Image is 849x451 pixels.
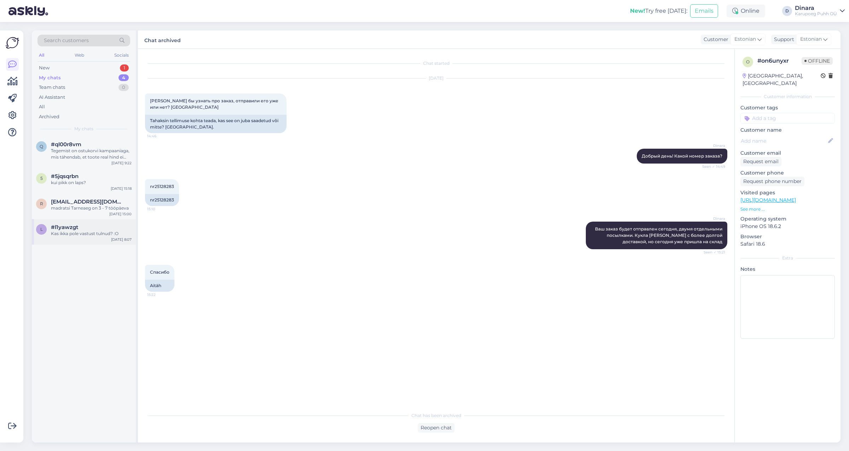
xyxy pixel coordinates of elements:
span: #5jqsqrbn [51,173,79,179]
div: 4 [119,74,129,81]
p: See more ... [740,206,835,212]
div: D [782,6,792,16]
span: Dinara [699,143,725,148]
button: Emails [690,4,718,18]
div: [GEOGRAPHIC_DATA], [GEOGRAPHIC_DATA] [743,72,821,87]
span: nr25128283 [150,184,174,189]
span: [PERSON_NAME] бы узнать про заказ, отправили его уже или нет? [GEOGRAPHIC_DATA] [150,98,279,110]
div: Request email [740,157,781,166]
span: #ql00r8vm [51,141,81,148]
span: Добрый день! Какой номер заказа? [642,153,722,159]
div: Request phone number [740,177,804,186]
p: Customer name [740,126,835,134]
div: All [39,103,45,110]
div: [DATE] 15:18 [111,186,132,191]
p: Customer phone [740,169,835,177]
div: Tahaksin tellimuse kohta teada, kas see on juba saadetud või mitte? [GEOGRAPHIC_DATA]. [145,115,287,133]
span: 14:46 [147,133,174,139]
p: Notes [740,266,835,273]
span: Chat has been archived [411,412,461,419]
span: Estonian [800,35,822,43]
div: Karupoeg Puhh OÜ [795,11,837,17]
p: Customer email [740,149,835,157]
span: Search customers [44,37,89,44]
input: Add name [741,137,827,145]
div: [DATE] 8:07 [111,237,132,242]
a: [URL][DOMAIN_NAME] [740,197,796,203]
div: AI Assistant [39,94,65,101]
span: 15:22 [147,292,174,297]
span: Offline [802,57,833,65]
div: 0 [119,84,129,91]
p: Customer tags [740,104,835,112]
a: DinaraKarupoeg Puhh OÜ [795,5,845,17]
div: Aitäh [145,280,174,292]
div: Extra [740,255,835,261]
span: Спасибо [150,269,169,275]
span: r [40,201,43,206]
div: Chat started [145,60,727,67]
div: Socials [113,51,130,60]
span: My chats [74,126,93,132]
span: q [40,144,43,149]
div: Reopen chat [418,423,455,433]
div: # on6unyxr [757,57,802,65]
div: Support [771,36,794,43]
div: Tegemist on ostukorvi kampaaniaga, mis tähendab, et toote real hind ei muutu, [PERSON_NAME] soodu... [51,148,132,160]
span: o [746,59,750,64]
span: Estonian [734,35,756,43]
div: [DATE] 9:22 [111,160,132,166]
div: My chats [39,74,61,81]
b: New! [630,7,645,14]
div: Kas ikka pole vastust tulnud? :O [51,230,132,237]
img: Askly Logo [6,36,19,50]
div: [DATE] 15:00 [109,211,132,217]
p: Visited pages [740,189,835,196]
span: Seen ✓ 15:21 [699,250,725,255]
div: Team chats [39,84,65,91]
span: l [40,227,43,232]
span: 5 [40,176,43,181]
input: Add a tag [740,113,835,124]
span: 15:10 [147,206,174,212]
div: Customer information [740,93,835,100]
div: Online [727,5,765,17]
p: iPhone OS 18.6.2 [740,223,835,230]
div: kui pikk on laps? [51,179,132,186]
div: Customer [701,36,728,43]
div: [DATE] [145,75,727,81]
div: Try free [DATE]: [630,7,687,15]
div: Archived [39,113,59,120]
label: Chat archived [144,35,181,44]
div: nr25128283 [145,194,179,206]
p: Safari 18.6 [740,240,835,248]
div: All [37,51,46,60]
div: 1 [120,64,129,72]
span: #l1yawzgt [51,224,78,230]
span: riinalaurimaa@gmail.com [51,199,125,205]
span: Dinara [699,216,725,221]
div: Dinara [795,5,837,11]
div: New [39,64,50,72]
div: Web [73,51,86,60]
span: Seen ✓ 14:49 [699,164,725,169]
div: madratsi Tarneaeg on 3 - 7 tööpäeva [51,205,132,211]
p: Browser [740,233,835,240]
span: Ваш заказ будет отправлен сегодня, двумя отдельными посылками. Кукла [PERSON_NAME] с более долгой... [595,226,723,244]
p: Operating system [740,215,835,223]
